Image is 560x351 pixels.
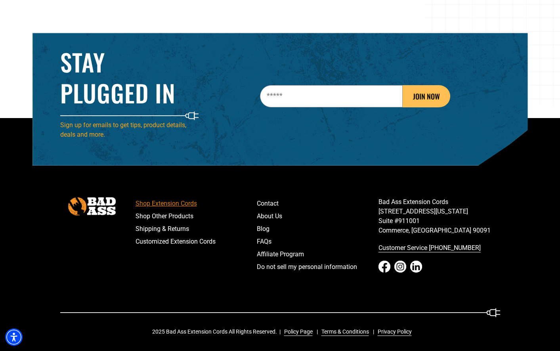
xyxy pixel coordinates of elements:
a: Customized Extension Cords [136,235,257,248]
p: Sign up for emails to get tips, product details, deals and more. [60,120,199,139]
a: Facebook - open in a new tab [378,261,390,273]
a: Shop Extension Cords [136,197,257,210]
a: About Us [257,210,378,223]
a: Policy Page [281,328,313,336]
div: Accessibility Menu [5,328,23,346]
input: Email [260,85,403,107]
a: Contact [257,197,378,210]
h2: Stay Plugged In [60,46,199,108]
p: Bad Ass Extension Cords [STREET_ADDRESS][US_STATE] Suite #911001 Commerce, [GEOGRAPHIC_DATA] 90091 [378,197,500,235]
a: Shop Other Products [136,210,257,223]
a: Terms & Conditions [318,328,369,336]
a: Shipping & Returns [136,223,257,235]
a: Affiliate Program [257,248,378,261]
a: FAQs [257,235,378,248]
img: Bad Ass Extension Cords [68,197,116,215]
a: Blog [257,223,378,235]
div: 2025 Bad Ass Extension Cords All Rights Reserved. [152,328,417,336]
a: Instagram - open in a new tab [394,261,406,273]
a: Privacy Policy [375,328,412,336]
a: LinkedIn - open in a new tab [410,261,422,273]
a: Do not sell my personal information [257,261,378,273]
a: call 833-674-1699 [378,242,500,254]
button: JOIN NOW [403,85,450,107]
